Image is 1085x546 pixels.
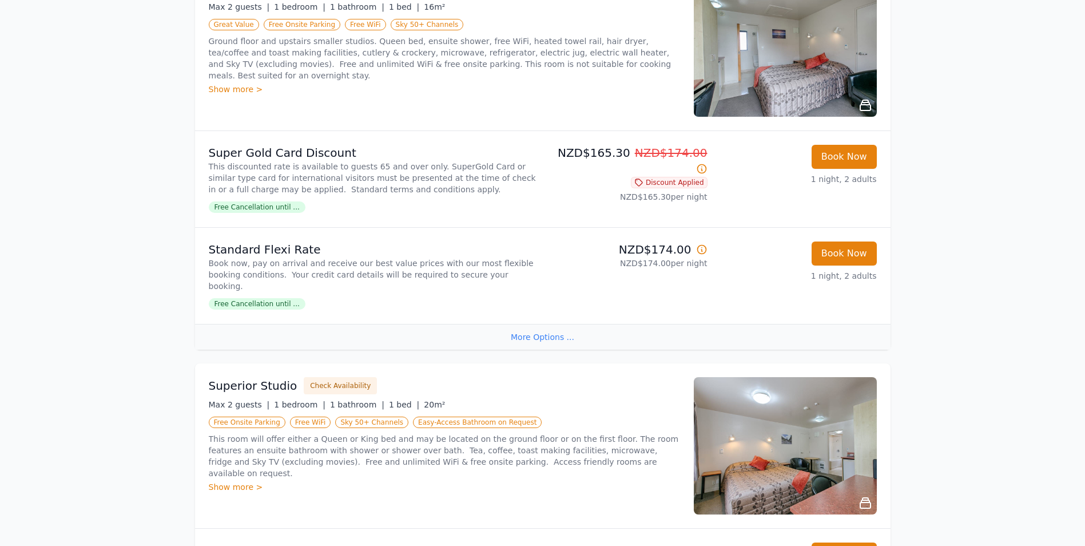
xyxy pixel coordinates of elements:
[209,378,297,394] h3: Superior Studio
[290,417,331,428] span: Free WiFi
[209,417,285,428] span: Free Onsite Parking
[209,35,680,81] p: Ground floor and upstairs smaller studios. Queen bed, ensuite shower, free WiFi, heated towel rai...
[413,417,542,428] span: Easy-Access Bathroom on Request
[345,19,386,30] span: Free WiFi
[274,400,325,409] span: 1 bedroom |
[631,177,708,188] span: Discount Applied
[635,146,708,160] span: NZD$174.00
[330,400,384,409] span: 1 bathroom |
[547,242,708,258] p: NZD$174.00
[717,270,877,282] p: 1 night, 2 adults
[209,433,680,479] p: This room will offer either a Queen or King bed and may be located on the ground floor or on the ...
[209,400,270,409] span: Max 2 guests |
[389,400,419,409] span: 1 bed |
[335,417,408,428] span: Sky 50+ Channels
[209,481,680,493] div: Show more >
[195,324,891,350] div: More Options ...
[547,145,708,177] p: NZD$165.30
[209,201,305,213] span: Free Cancellation until ...
[209,84,680,95] div: Show more >
[330,2,384,11] span: 1 bathroom |
[274,2,325,11] span: 1 bedroom |
[264,19,340,30] span: Free Onsite Parking
[547,258,708,269] p: NZD$174.00 per night
[812,145,877,169] button: Book Now
[547,191,708,203] p: NZD$165.30 per night
[717,173,877,185] p: 1 night, 2 adults
[304,377,377,394] button: Check Availability
[209,161,538,195] p: This discounted rate is available to guests 65 and over only. SuperGold Card or similar type card...
[209,145,538,161] p: Super Gold Card Discount
[209,298,305,310] span: Free Cancellation until ...
[209,242,538,258] p: Standard Flexi Rate
[209,19,259,30] span: Great Value
[209,2,270,11] span: Max 2 guests |
[424,2,445,11] span: 16m²
[389,2,419,11] span: 1 bed |
[812,242,877,266] button: Book Now
[424,400,445,409] span: 20m²
[391,19,464,30] span: Sky 50+ Channels
[209,258,538,292] p: Book now, pay on arrival and receive our best value prices with our most flexible booking conditi...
